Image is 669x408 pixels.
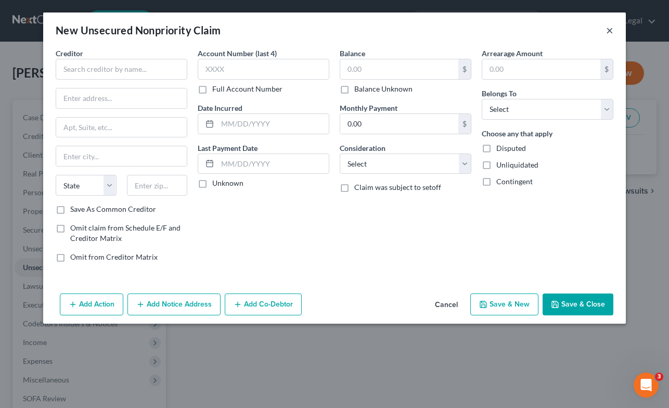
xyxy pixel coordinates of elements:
[217,114,329,134] input: MM/DD/YYYY
[354,183,441,192] span: Claim was subject to setoff
[56,88,187,108] input: Enter address...
[482,128,552,139] label: Choose any that apply
[212,84,282,94] label: Full Account Number
[496,160,538,169] span: Unliquidated
[340,59,458,79] input: 0.00
[470,294,538,315] button: Save & New
[340,103,397,113] label: Monthly Payment
[482,48,543,59] label: Arrearage Amount
[198,103,242,113] label: Date Incurred
[340,48,365,59] label: Balance
[127,294,221,315] button: Add Notice Address
[496,144,526,152] span: Disputed
[354,84,413,94] label: Balance Unknown
[198,143,258,154] label: Last Payment Date
[634,373,659,398] iframe: Intercom live chat
[70,204,156,214] label: Save As Common Creditor
[482,59,600,79] input: 0.00
[482,89,517,98] span: Belongs To
[543,294,613,315] button: Save & Close
[127,175,188,196] input: Enter zip...
[56,59,187,80] input: Search creditor by name...
[56,146,187,166] input: Enter city...
[340,143,385,154] label: Consideration
[600,59,613,79] div: $
[56,118,187,137] input: Apt, Suite, etc...
[56,49,83,58] span: Creditor
[212,178,243,188] label: Unknown
[70,252,158,261] span: Omit from Creditor Matrix
[340,114,458,134] input: 0.00
[655,373,663,381] span: 3
[606,24,613,36] button: ×
[70,223,181,243] span: Omit claim from Schedule E/F and Creditor Matrix
[198,59,329,80] input: XXXX
[56,23,221,37] div: New Unsecured Nonpriority Claim
[225,294,302,315] button: Add Co-Debtor
[458,114,471,134] div: $
[496,177,533,186] span: Contingent
[217,154,329,174] input: MM/DD/YYYY
[427,295,466,315] button: Cancel
[458,59,471,79] div: $
[60,294,123,315] button: Add Action
[198,48,277,59] label: Account Number (last 4)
